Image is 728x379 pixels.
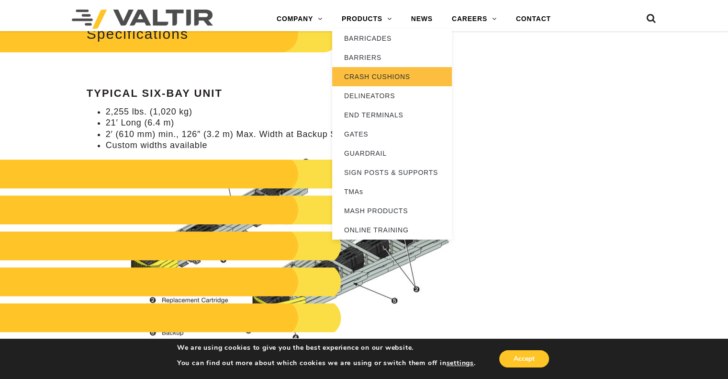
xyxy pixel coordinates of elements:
a: GATES [332,125,452,144]
a: BARRICADES [332,29,452,48]
a: CONTACT [506,10,560,29]
p: You can find out more about which cookies we are using or switch them off in . [177,359,476,368]
a: END TERMINALS [332,105,452,125]
li: 2,255 lbs. (1,020 kg) [106,106,459,117]
a: BARRIERS [332,48,452,67]
button: settings [446,359,473,368]
a: SIGN POSTS & SUPPORTS [332,163,452,182]
a: TMAs [332,182,452,201]
li: 2′ (610 mm) min., 126″ (3.2 m) Max. Width at Backup Structure [106,129,459,140]
a: ONLINE TRAINING [332,220,452,240]
a: MASH PRODUCTS [332,201,452,220]
a: COMPANY [267,10,332,29]
p: We are using cookies to give you the best experience on our website. [177,344,476,352]
strong: Typical Six-Bay Unit [87,87,223,99]
img: Valtir [72,10,213,29]
li: Custom widths available [106,140,459,151]
button: Accept [499,350,549,368]
a: CRASH CUSHIONS [332,67,452,86]
a: GUARDRAIL [332,144,452,163]
a: DELINEATORS [332,86,452,105]
a: PRODUCTS [332,10,402,29]
a: NEWS [402,10,442,29]
a: CAREERS [442,10,506,29]
li: 21′ Long (6.4 m) [106,117,459,128]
